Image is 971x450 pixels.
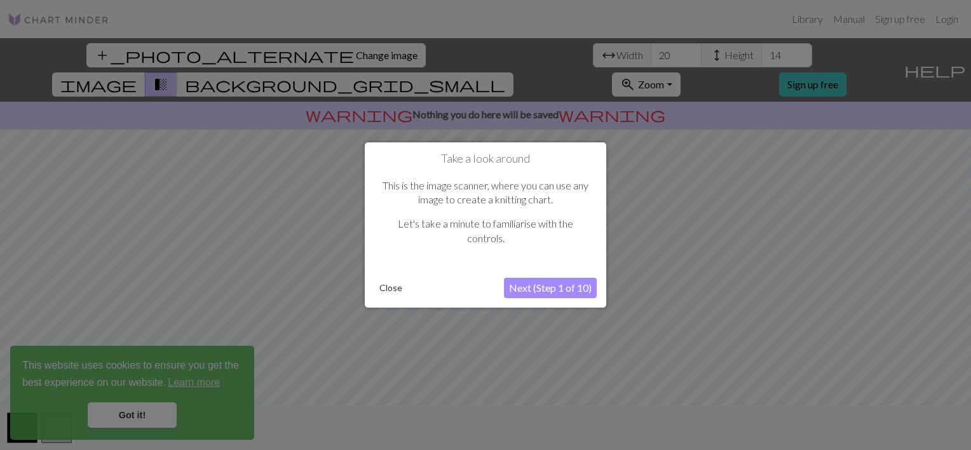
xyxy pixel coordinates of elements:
[381,217,590,245] p: Let's take a minute to familiarise with the controls.
[374,278,407,297] button: Close
[381,179,590,207] p: This is the image scanner, where you can use any image to create a knitting chart.
[365,142,606,308] div: Take a look around
[374,152,597,166] h1: Take a look around
[504,278,597,298] button: Next (Step 1 of 10)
